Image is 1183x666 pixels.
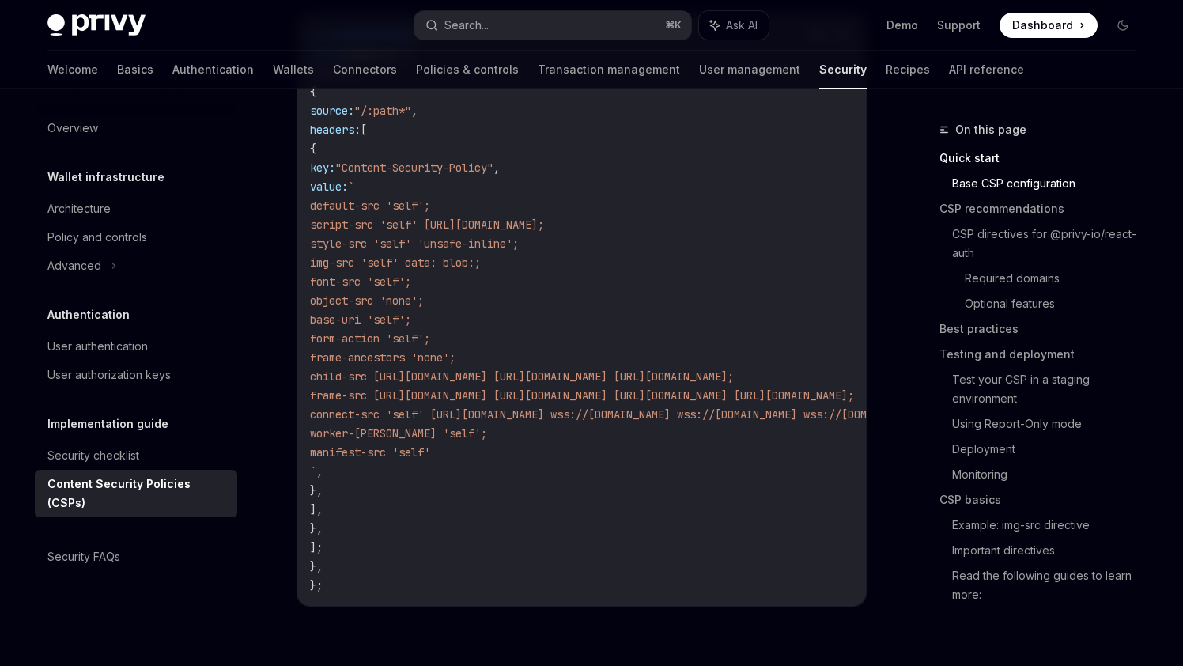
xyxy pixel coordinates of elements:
span: ], [310,502,323,517]
a: Optional features [965,291,1148,316]
a: Required domains [965,266,1148,291]
a: Basics [117,51,153,89]
a: Security [819,51,867,89]
div: Overview [47,119,98,138]
a: CSP recommendations [939,196,1148,221]
span: script-src 'self' [URL][DOMAIN_NAME]; [310,218,544,232]
span: , [411,104,418,118]
span: ]; [310,540,323,554]
div: Architecture [47,199,111,218]
a: Test your CSP in a staging environment [952,367,1148,411]
span: ` [310,464,316,479]
a: Demo [886,17,918,33]
a: Architecture [35,195,237,223]
div: Advanced [47,256,101,275]
a: Policy and controls [35,223,237,252]
span: manifest-src 'self' [310,445,430,460]
span: source: [310,104,354,118]
a: User management [699,51,800,89]
span: frame-src [URL][DOMAIN_NAME] [URL][DOMAIN_NAME] [URL][DOMAIN_NAME] [URL][DOMAIN_NAME]; [310,388,854,403]
span: }; [310,578,323,592]
a: Important directives [952,538,1148,563]
a: Read the following guides to learn more: [952,563,1148,607]
span: key: [310,161,335,175]
h5: Implementation guide [47,414,168,433]
a: CSP directives for @privy-io/react-auth [952,221,1148,266]
a: Policies & controls [416,51,519,89]
span: }, [310,521,323,535]
div: Content Security Policies (CSPs) [47,475,228,513]
span: [ [361,123,367,137]
a: Quick start [939,146,1148,171]
a: Welcome [47,51,98,89]
span: , [493,161,500,175]
a: Dashboard [1000,13,1098,38]
span: base-uri 'self'; [310,312,411,327]
span: Dashboard [1012,17,1073,33]
div: Search... [444,16,489,35]
div: User authorization keys [47,365,171,384]
span: style-src 'self' 'unsafe-inline'; [310,237,519,251]
span: object-src 'none'; [310,293,424,308]
div: Policy and controls [47,228,147,247]
a: Transaction management [538,51,680,89]
a: Base CSP configuration [952,171,1148,196]
a: Security checklist [35,441,237,470]
a: Recipes [886,51,930,89]
a: Testing and deployment [939,342,1148,367]
span: frame-ancestors 'none'; [310,350,455,365]
div: User authentication [47,337,148,356]
span: , [316,464,323,479]
a: Monitoring [952,462,1148,487]
a: Best practices [939,316,1148,342]
div: Security checklist [47,446,139,465]
span: form-action 'self'; [310,331,430,346]
a: CSP basics [939,487,1148,513]
span: }, [310,483,323,498]
a: Security FAQs [35,543,237,571]
span: value: [310,180,348,194]
span: "/:path*" [354,104,411,118]
a: Deployment [952,437,1148,462]
span: }, [310,559,323,573]
a: Content Security Policies (CSPs) [35,470,237,517]
a: API reference [949,51,1024,89]
img: dark logo [47,14,146,36]
span: { [310,85,316,99]
a: Connectors [333,51,397,89]
a: Support [937,17,981,33]
span: { [310,142,316,156]
span: font-src 'self'; [310,274,411,289]
span: worker-[PERSON_NAME] 'self'; [310,426,487,441]
span: ⌘ K [665,19,682,32]
span: img-src 'self' data: blob:; [310,255,481,270]
span: Ask AI [726,17,758,33]
a: Authentication [172,51,254,89]
span: child-src [URL][DOMAIN_NAME] [URL][DOMAIN_NAME] [URL][DOMAIN_NAME]; [310,369,734,384]
h5: Authentication [47,305,130,324]
a: User authorization keys [35,361,237,389]
h5: Wallet infrastructure [47,168,164,187]
span: ` [348,180,354,194]
span: headers: [310,123,361,137]
button: Toggle dark mode [1110,13,1136,38]
button: Search...⌘K [414,11,691,40]
a: Overview [35,114,237,142]
span: "Content-Security-Policy" [335,161,493,175]
span: default-src 'self'; [310,199,430,213]
a: Using Report-Only mode [952,411,1148,437]
div: Security FAQs [47,547,120,566]
span: On this page [955,120,1026,139]
button: Ask AI [699,11,769,40]
a: User authentication [35,332,237,361]
a: Wallets [273,51,314,89]
a: Example: img-src directive [952,513,1148,538]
